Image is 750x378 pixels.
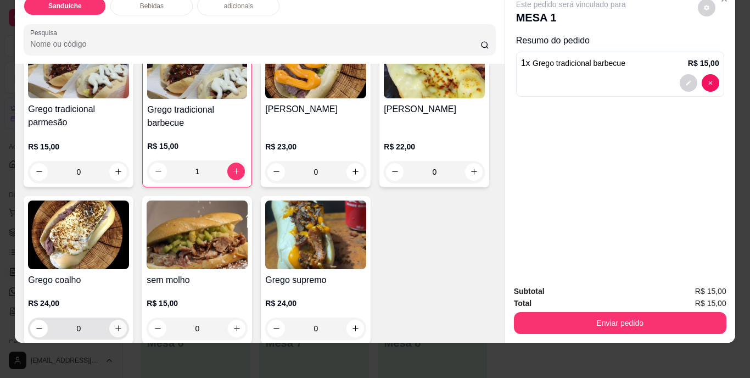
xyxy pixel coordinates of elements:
p: R$ 15,00 [28,141,129,152]
button: decrease-product-quantity [149,320,166,337]
button: decrease-product-quantity [30,320,48,337]
strong: Subtotal [514,287,545,296]
button: increase-product-quantity [109,320,127,337]
span: R$ 15,00 [695,285,726,297]
p: R$ 23,00 [265,141,366,152]
p: MESA 1 [516,10,626,25]
p: Resumo do pedido [516,34,724,47]
button: increase-product-quantity [346,163,364,181]
p: R$ 24,00 [265,298,366,309]
p: R$ 15,00 [147,141,247,152]
p: adicionais [224,2,253,10]
p: R$ 15,00 [688,58,719,69]
h4: [PERSON_NAME] [384,103,485,116]
p: R$ 22,00 [384,141,485,152]
button: increase-product-quantity [227,163,245,180]
h4: sem molho [147,274,248,287]
button: decrease-product-quantity [149,163,167,180]
button: decrease-product-quantity [267,320,285,337]
h4: Grego tradicional barbecue [147,103,247,130]
img: product-image [147,30,247,99]
p: R$ 24,00 [28,298,129,309]
button: increase-product-quantity [465,163,483,181]
button: increase-product-quantity [228,320,245,337]
img: product-image [265,30,366,98]
img: product-image [147,201,248,269]
p: Bebidas [140,2,164,10]
strong: Total [514,299,531,308]
button: decrease-product-quantity [680,74,697,92]
button: increase-product-quantity [346,320,364,337]
input: Pesquisa [30,38,480,49]
p: R$ 15,00 [147,298,248,309]
p: Sanduíche [48,2,82,10]
button: decrease-product-quantity [702,74,719,92]
h4: Grego supremo [265,274,366,287]
img: product-image [28,30,129,98]
img: product-image [384,30,485,98]
h4: Grego tradicional parmesão [28,103,129,129]
button: increase-product-quantity [109,163,127,181]
p: 1 x [521,57,625,70]
h4: [PERSON_NAME] [265,103,366,116]
img: product-image [28,201,129,269]
h4: Grego coalho [28,274,129,287]
button: Enviar pedido [514,312,726,334]
span: R$ 15,00 [695,297,726,309]
img: product-image [265,201,366,269]
span: Grego tradicional barbecue [533,59,625,68]
button: decrease-product-quantity [386,163,404,181]
button: decrease-product-quantity [267,163,285,181]
label: Pesquisa [30,28,61,37]
button: decrease-product-quantity [30,163,48,181]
